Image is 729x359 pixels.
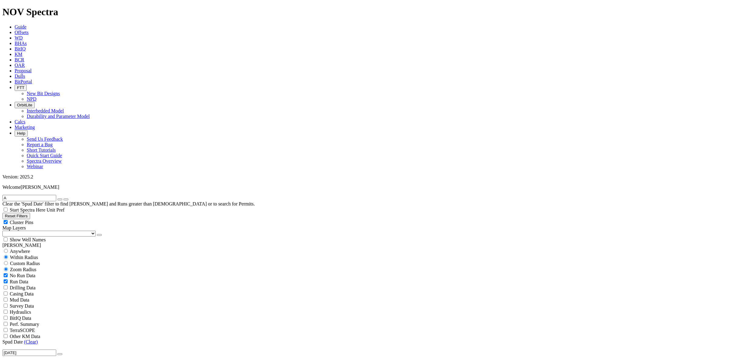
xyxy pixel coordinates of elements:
span: No Run Data [10,273,35,278]
a: Quick Start Guide [27,153,62,158]
input: Search [2,195,56,201]
div: [PERSON_NAME] [2,243,727,248]
a: Short Tutorials [27,147,56,153]
a: Durability and Parameter Model [27,114,90,119]
span: Zoom Radius [10,267,36,272]
input: After [2,350,56,356]
span: Perf. Summary [10,322,39,327]
span: FTT [17,85,24,90]
a: Webinar [27,164,43,169]
p: Welcome [2,185,727,190]
button: OrbitLite [15,102,35,108]
filter-controls-checkbox: TerraSCOPE Data [2,333,727,339]
h1: NOV Spectra [2,6,727,18]
span: Unit Pref [46,207,64,212]
filter-controls-checkbox: Performance Summary [2,321,727,327]
span: Casing Data [10,291,34,296]
span: Show Well Names [10,237,46,242]
a: Guide [15,24,26,29]
a: KM [15,52,22,57]
span: Map Layers [2,225,26,230]
span: Hydraulics [10,309,31,315]
span: Help [17,131,25,136]
span: BitIQ Data [10,316,31,321]
button: FTT [15,85,27,91]
span: Run Data [10,279,28,284]
a: (Clear) [24,339,38,344]
span: Other KM Data [10,334,40,339]
a: OAR [15,63,25,68]
a: Dulls [15,74,25,79]
span: Spud Date [2,339,23,344]
a: Offsets [15,30,29,35]
a: BitIQ [15,46,26,51]
a: BCR [15,57,24,62]
span: Cluster Pins [10,220,33,225]
filter-controls-checkbox: TerraSCOPE Data [2,327,727,333]
span: TerraSCOPE [10,328,35,333]
span: Survey Data [10,303,34,309]
filter-controls-checkbox: Hydraulics Analysis [2,309,727,315]
a: Marketing [15,125,35,130]
span: Custom Radius [10,261,40,266]
a: Spectra Overview [27,158,62,164]
a: NPD [27,96,36,102]
span: OrbitLite [17,103,32,107]
a: Send Us Feedback [27,136,63,142]
button: Reset Filters [2,213,30,219]
span: Start Spectra Here [10,207,45,212]
button: Help [15,130,28,136]
span: Within Radius [10,255,38,260]
a: Interbedded Model [27,108,64,113]
a: Report a Bug [27,142,53,147]
a: Calcs [15,119,26,124]
a: WD [15,35,23,40]
span: Drilling Data [10,285,36,290]
div: Version: 2025.2 [2,174,727,180]
span: Clear the 'Spud Date' filter to find [PERSON_NAME] and Runs greater than [DEMOGRAPHIC_DATA] or to... [2,201,255,206]
a: BitPortal [15,79,32,84]
input: Start Spectra Here [4,208,8,212]
a: BHAs [15,41,27,46]
a: New Bit Designs [27,91,60,96]
span: Anywhere [10,249,30,254]
span: [PERSON_NAME] [21,185,59,190]
a: Proposal [15,68,32,73]
span: Mud Data [10,297,29,302]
